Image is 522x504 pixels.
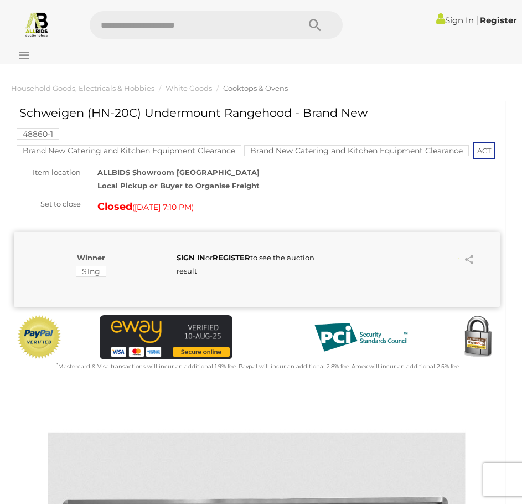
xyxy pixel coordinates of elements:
a: Brand New Catering and Kitchen Equipment Clearance [17,146,241,155]
div: Item location [6,166,89,179]
a: Sign In [436,15,474,25]
h1: Schweigen (HN-20C) Undermount Rangehood - Brand New [19,106,378,119]
a: Household Goods, Electricals & Hobbies [11,84,154,92]
mark: Brand New Catering and Kitchen Equipment Clearance [244,145,469,156]
mark: 48860-1 [17,128,59,140]
span: [DATE] 7:10 PM [135,202,192,212]
img: Official PayPal Seal [17,315,62,359]
span: or to see the auction result [177,253,314,275]
img: Allbids.com.au [24,11,50,37]
strong: Local Pickup or Buyer to Organise Freight [97,181,260,190]
img: Secured by Rapid SSL [456,315,500,359]
span: ( ) [132,203,194,212]
small: Mastercard & Visa transactions will incur an additional 1.9% fee. Paypal will incur an additional... [56,363,460,370]
a: Brand New Catering and Kitchen Equipment Clearance [244,146,469,155]
a: SIGN IN [177,253,205,262]
span: | [476,14,478,26]
img: eWAY Payment Gateway [100,315,232,359]
strong: Closed [97,200,132,213]
a: Register [480,15,516,25]
li: Watch this item [448,253,459,264]
img: PCI DSS compliant [306,315,416,359]
a: Cooktops & Ovens [223,84,288,92]
span: ACT [473,142,495,159]
a: 48860-1 [17,130,59,138]
a: White Goods [166,84,212,92]
mark: Brand New Catering and Kitchen Equipment Clearance [17,145,241,156]
mark: S1ng [76,266,106,277]
strong: ALLBIDS Showroom [GEOGRAPHIC_DATA] [97,168,260,177]
div: Set to close [6,198,89,210]
button: Search [287,11,343,39]
b: Winner [77,253,105,262]
a: REGISTER [213,253,250,262]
